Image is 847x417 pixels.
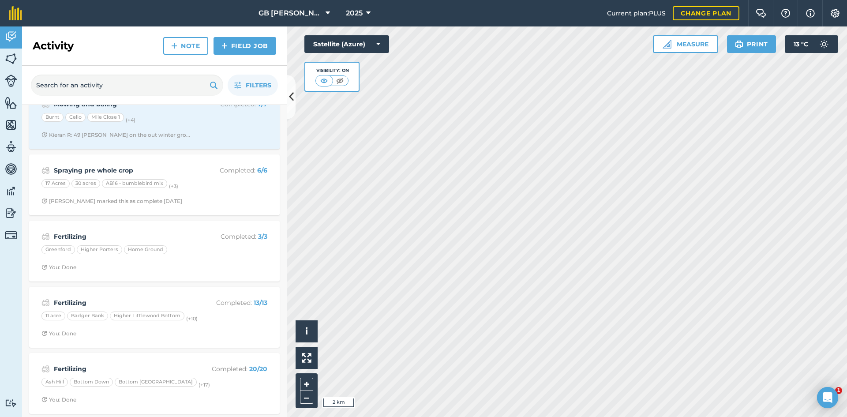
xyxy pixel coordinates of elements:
div: Burnt [41,113,64,122]
img: svg+xml;base64,PD94bWwgdmVyc2lvbj0iMS4wIiBlbmNvZGluZz0idXRmLTgiPz4KPCEtLSBHZW5lcmF0b3I6IEFkb2JlIE... [5,229,17,241]
div: Mile Close 1 [87,113,124,122]
div: Home Ground [124,245,167,254]
img: Two speech bubbles overlapping with the left bubble in the forefront [756,9,766,18]
img: svg+xml;base64,PD94bWwgdmVyc2lvbj0iMS4wIiBlbmNvZGluZz0idXRmLTgiPz4KPCEtLSBHZW5lcmF0b3I6IEFkb2JlIE... [5,207,17,220]
button: i [296,320,318,342]
button: Satellite (Azure) [304,35,389,53]
span: Filters [246,80,271,90]
div: You: Done [41,330,76,337]
a: Change plan [673,6,739,20]
p: Completed : [197,165,267,175]
a: Field Job [214,37,276,55]
div: AB16 - bumblebird mix [102,179,167,188]
img: svg+xml;base64,PHN2ZyB4bWxucz0iaHR0cDovL3d3dy53My5vcmcvMjAwMC9zdmciIHdpZHRoPSI1NiIgaGVpZ2h0PSI2MC... [5,52,17,65]
img: svg+xml;base64,PD94bWwgdmVyc2lvbj0iMS4wIiBlbmNvZGluZz0idXRmLTgiPz4KPCEtLSBHZW5lcmF0b3I6IEFkb2JlIE... [5,30,17,43]
strong: 3 / 3 [258,233,267,240]
img: Clock with arrow pointing clockwise [41,132,47,138]
a: Spraying pre whole cropCompleted: 6/617 Acres30 acresAB16 - bumblebird mix(+3)Clock with arrow po... [34,160,274,210]
span: i [305,326,308,337]
img: Ruler icon [663,40,671,49]
a: FertilizingCompleted: 13/1311 acreBadger BankHigher Littlewood Bottom(+10)Clock with arrow pointi... [34,292,274,342]
input: Search for an activity [31,75,223,96]
img: Clock with arrow pointing clockwise [41,198,47,204]
button: 13 °C [785,35,838,53]
img: svg+xml;base64,PD94bWwgdmVyc2lvbj0iMS4wIiBlbmNvZGluZz0idXRmLTgiPz4KPCEtLSBHZW5lcmF0b3I6IEFkb2JlIE... [5,162,17,176]
div: Badger Bank [67,312,108,320]
div: Bottom Down [70,378,113,387]
button: + [300,378,313,391]
span: 13 ° C [794,35,808,53]
span: 1 [835,387,842,394]
img: svg+xml;base64,PD94bWwgdmVyc2lvbj0iMS4wIiBlbmNvZGluZz0idXRmLTgiPz4KPCEtLSBHZW5lcmF0b3I6IEFkb2JlIE... [41,364,50,374]
img: fieldmargin Logo [9,6,22,20]
span: 2025 [346,8,363,19]
img: svg+xml;base64,PD94bWwgdmVyc2lvbj0iMS4wIiBlbmNvZGluZz0idXRmLTgiPz4KPCEtLSBHZW5lcmF0b3I6IEFkb2JlIE... [5,75,17,87]
img: svg+xml;base64,PD94bWwgdmVyc2lvbj0iMS4wIiBlbmNvZGluZz0idXRmLTgiPz4KPCEtLSBHZW5lcmF0b3I6IEFkb2JlIE... [41,297,50,308]
strong: Fertilizing [54,298,194,308]
p: Completed : [197,232,267,241]
div: 11 acre [41,312,65,320]
button: Print [727,35,776,53]
img: svg+xml;base64,PD94bWwgdmVyc2lvbj0iMS4wIiBlbmNvZGluZz0idXRmLTgiPz4KPCEtLSBHZW5lcmF0b3I6IEFkb2JlIE... [815,35,833,53]
img: A cog icon [830,9,840,18]
img: svg+xml;base64,PD94bWwgdmVyc2lvbj0iMS4wIiBlbmNvZGluZz0idXRmLTgiPz4KPCEtLSBHZW5lcmF0b3I6IEFkb2JlIE... [5,399,17,407]
div: [PERSON_NAME] marked this as complete [DATE] [41,198,182,205]
strong: Fertilizing [54,364,194,374]
strong: 7 / 7 [258,100,267,108]
div: You: Done [41,264,76,271]
img: Four arrows, one pointing top left, one top right, one bottom right and the last bottom left [302,353,311,363]
div: Visibility: On [315,67,349,74]
strong: Fertilizing [54,232,194,241]
button: Filters [228,75,278,96]
small: (+ 3 ) [169,183,178,189]
img: svg+xml;base64,PHN2ZyB4bWxucz0iaHR0cDovL3d3dy53My5vcmcvMjAwMC9zdmciIHdpZHRoPSIxNCIgaGVpZ2h0PSIyNC... [221,41,228,51]
a: FertilizingCompleted: 3/3GreenfordHigher PortersHome GroundClock with arrow pointing clockwiseYou... [34,226,274,276]
div: 17 Acres [41,179,70,188]
span: GB [PERSON_NAME] Farms [259,8,322,19]
p: Completed : [197,364,267,374]
img: svg+xml;base64,PHN2ZyB4bWxucz0iaHR0cDovL3d3dy53My5vcmcvMjAwMC9zdmciIHdpZHRoPSI1NiIgaGVpZ2h0PSI2MC... [5,118,17,131]
img: Clock with arrow pointing clockwise [41,397,47,402]
small: (+ 10 ) [186,316,198,322]
span: Current plan : PLUS [607,8,666,18]
div: Ash Hill [41,378,68,387]
a: Mowing and balingCompleted: 7/7BurntCelloMile Close 1(+4)Clock with arrow pointing clockwiseKiera... [34,94,274,144]
div: Cello [65,113,86,122]
a: FertilizingCompleted: 20/20Ash HillBottom DownBottom [GEOGRAPHIC_DATA](+17)Clock with arrow point... [34,358,274,409]
button: Measure [653,35,718,53]
strong: Spraying pre whole crop [54,165,194,175]
small: (+ 17 ) [199,382,210,388]
img: svg+xml;base64,PD94bWwgdmVyc2lvbj0iMS4wIiBlbmNvZGluZz0idXRmLTgiPz4KPCEtLSBHZW5lcmF0b3I6IEFkb2JlIE... [5,140,17,154]
div: 30 acres [71,179,100,188]
div: Bottom [GEOGRAPHIC_DATA] [115,378,197,387]
h2: Activity [33,39,74,53]
div: Higher Littlewood Bottom [110,312,184,320]
img: svg+xml;base64,PHN2ZyB4bWxucz0iaHR0cDovL3d3dy53My5vcmcvMjAwMC9zdmciIHdpZHRoPSIxOSIgaGVpZ2h0PSIyNC... [210,80,218,90]
strong: 6 / 6 [257,166,267,174]
strong: 13 / 13 [254,299,267,307]
img: svg+xml;base64,PHN2ZyB4bWxucz0iaHR0cDovL3d3dy53My5vcmcvMjAwMC9zdmciIHdpZHRoPSI1NiIgaGVpZ2h0PSI2MC... [5,96,17,109]
div: Greenford [41,245,75,254]
p: Completed : [197,298,267,308]
img: svg+xml;base64,PD94bWwgdmVyc2lvbj0iMS4wIiBlbmNvZGluZz0idXRmLTgiPz4KPCEtLSBHZW5lcmF0b3I6IEFkb2JlIE... [41,165,50,176]
img: svg+xml;base64,PD94bWwgdmVyc2lvbj0iMS4wIiBlbmNvZGluZz0idXRmLTgiPz4KPCEtLSBHZW5lcmF0b3I6IEFkb2JlIE... [41,231,50,242]
img: svg+xml;base64,PHN2ZyB4bWxucz0iaHR0cDovL3d3dy53My5vcmcvMjAwMC9zdmciIHdpZHRoPSI1MCIgaGVpZ2h0PSI0MC... [334,76,345,85]
img: svg+xml;base64,PHN2ZyB4bWxucz0iaHR0cDovL3d3dy53My5vcmcvMjAwMC9zdmciIHdpZHRoPSIxNCIgaGVpZ2h0PSIyNC... [171,41,177,51]
a: Note [163,37,208,55]
img: Clock with arrow pointing clockwise [41,264,47,270]
img: svg+xml;base64,PHN2ZyB4bWxucz0iaHR0cDovL3d3dy53My5vcmcvMjAwMC9zdmciIHdpZHRoPSIxNyIgaGVpZ2h0PSIxNy... [806,8,815,19]
img: A question mark icon [780,9,791,18]
div: Kieran R: 49 [PERSON_NAME] on the out winter gro... [41,131,190,139]
button: – [300,391,313,404]
small: (+ 4 ) [126,117,135,123]
img: svg+xml;base64,PHN2ZyB4bWxucz0iaHR0cDovL3d3dy53My5vcmcvMjAwMC9zdmciIHdpZHRoPSIxOSIgaGVpZ2h0PSIyNC... [735,39,743,49]
div: Higher Porters [77,245,122,254]
strong: 20 / 20 [249,365,267,373]
div: You: Done [41,396,76,403]
img: svg+xml;base64,PHN2ZyB4bWxucz0iaHR0cDovL3d3dy53My5vcmcvMjAwMC9zdmciIHdpZHRoPSI1MCIgaGVpZ2h0PSI0MC... [319,76,330,85]
div: Open Intercom Messenger [817,387,838,408]
img: Clock with arrow pointing clockwise [41,331,47,336]
img: svg+xml;base64,PD94bWwgdmVyc2lvbj0iMS4wIiBlbmNvZGluZz0idXRmLTgiPz4KPCEtLSBHZW5lcmF0b3I6IEFkb2JlIE... [5,184,17,198]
